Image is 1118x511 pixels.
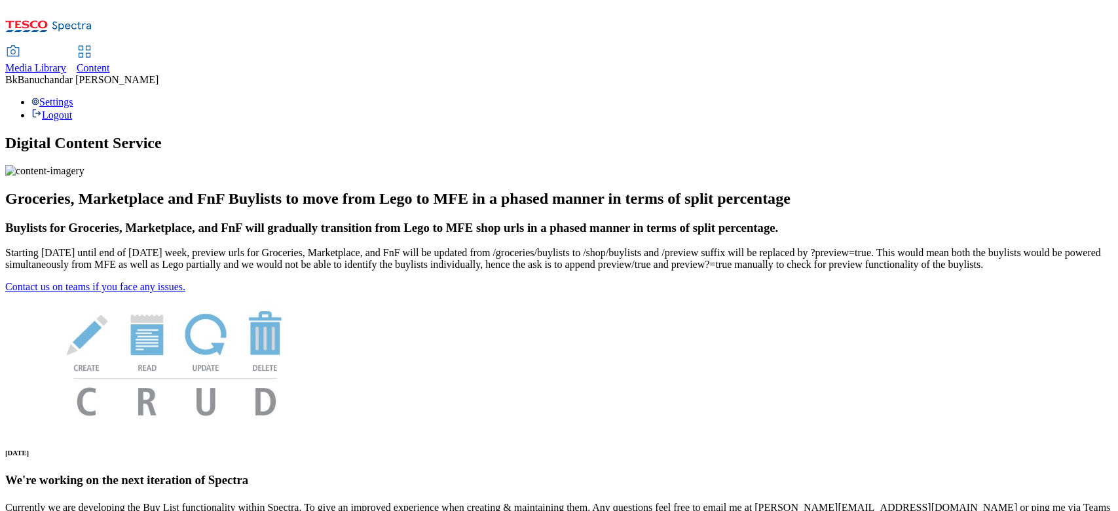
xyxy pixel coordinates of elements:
span: Banuchandar [PERSON_NAME] [18,74,159,85]
h1: Digital Content Service [5,134,1113,152]
a: Content [77,47,110,74]
img: News Image [5,293,346,430]
a: Logout [31,109,72,121]
img: content-imagery [5,165,84,177]
a: Contact us on teams if you face any issues. [5,281,185,292]
span: Content [77,62,110,73]
span: Bk [5,74,18,85]
h6: [DATE] [5,449,1113,457]
a: Settings [31,96,73,107]
h3: Buylists for Groceries, Marketplace, and FnF will gradually transition from Lego to MFE shop urls... [5,221,1113,235]
span: Media Library [5,62,66,73]
a: Media Library [5,47,66,74]
p: Starting [DATE] until end of [DATE] week, preview urls for Groceries, Marketplace, and FnF will b... [5,247,1113,271]
h2: Groceries, Marketplace and FnF Buylists to move from Lego to MFE in a phased manner in terms of s... [5,190,1113,208]
h3: We're working on the next iteration of Spectra [5,473,1113,487]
